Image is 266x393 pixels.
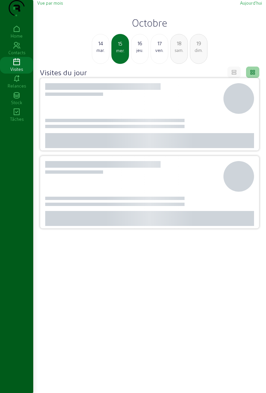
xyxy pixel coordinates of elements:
[171,39,188,47] div: 18
[92,39,109,47] div: 14
[151,39,168,47] div: 17
[240,0,262,5] span: Aujourd'hui
[40,68,87,77] h4: Visites du jour
[190,47,207,53] div: dim.
[151,47,168,53] div: ven.
[112,40,128,48] div: 15
[92,47,109,53] div: mar.
[131,47,148,53] div: jeu.
[190,39,207,47] div: 19
[131,39,148,47] div: 16
[112,48,128,54] div: mer.
[37,17,262,29] h2: Octobre
[37,0,63,5] span: Vue par mois
[171,47,188,53] div: sam.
